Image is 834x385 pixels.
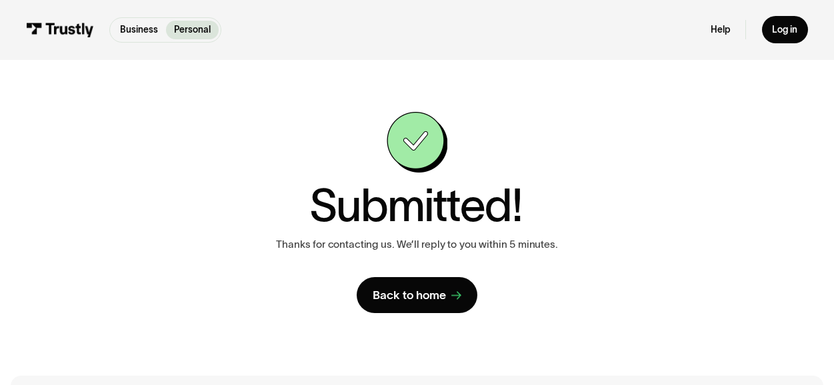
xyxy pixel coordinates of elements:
[120,23,158,37] p: Business
[711,24,730,36] a: Help
[26,23,93,37] img: Trustly Logo
[309,183,522,228] h1: Submitted!
[276,238,557,251] p: Thanks for contacting us. We’ll reply to you within 5 minutes.
[772,24,797,36] div: Log in
[357,277,477,313] a: Back to home
[166,21,218,39] a: Personal
[113,21,166,39] a: Business
[174,23,211,37] p: Personal
[373,288,446,303] div: Back to home
[762,16,808,43] a: Log in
